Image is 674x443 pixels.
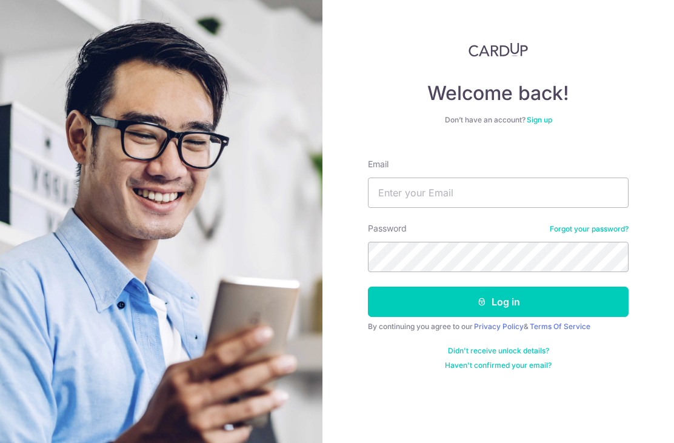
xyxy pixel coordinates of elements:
[368,322,629,331] div: By continuing you agree to our &
[368,287,629,317] button: Log in
[368,81,629,105] h4: Welcome back!
[527,115,552,124] a: Sign up
[474,322,524,331] a: Privacy Policy
[368,158,389,170] label: Email
[368,222,407,235] label: Password
[530,322,590,331] a: Terms Of Service
[448,346,549,356] a: Didn't receive unlock details?
[368,178,629,208] input: Enter your Email
[368,115,629,125] div: Don’t have an account?
[469,42,528,57] img: CardUp Logo
[445,361,552,370] a: Haven't confirmed your email?
[550,224,629,234] a: Forgot your password?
